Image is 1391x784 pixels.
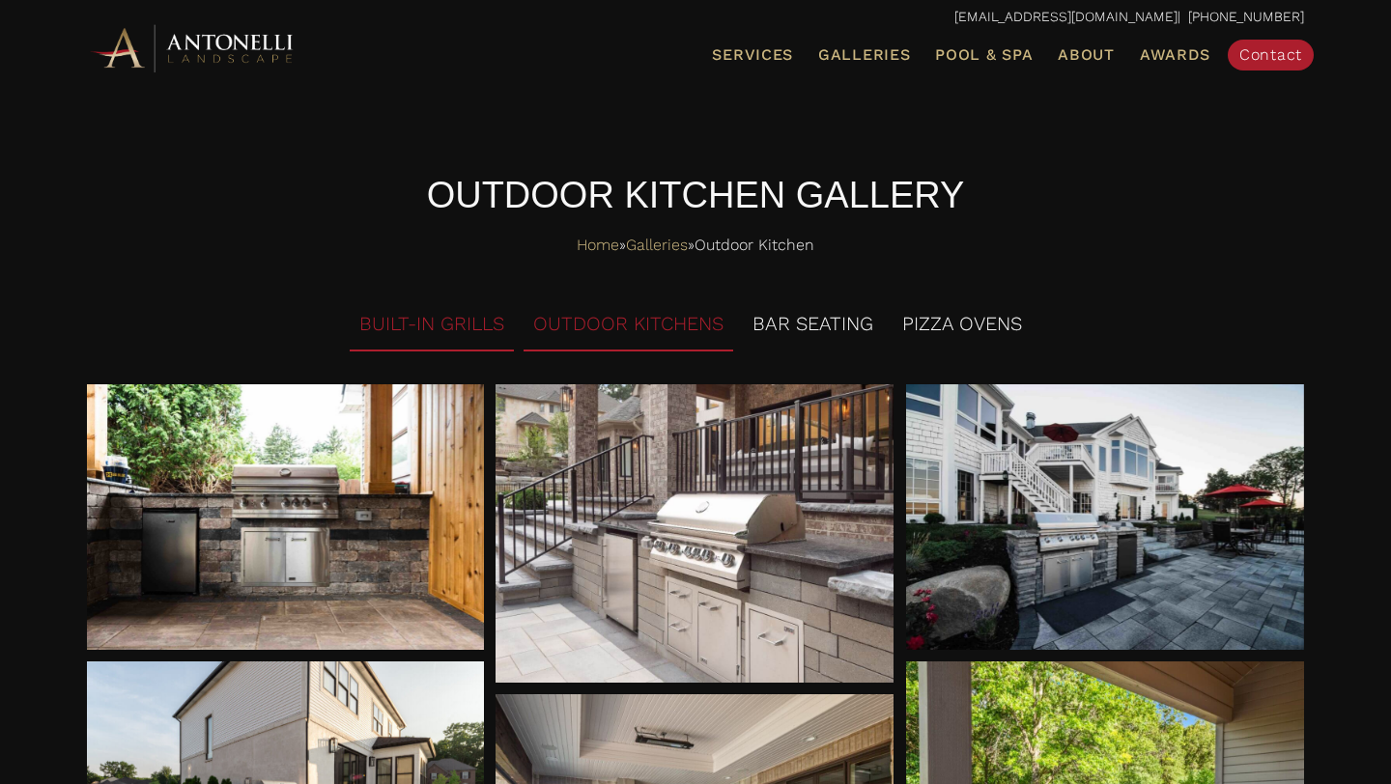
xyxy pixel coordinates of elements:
a: Services [704,42,801,68]
span: Contact [1239,45,1302,64]
a: Galleries [810,42,918,68]
span: Awards [1140,45,1210,64]
span: Services [712,47,793,63]
li: BUILT-IN GRILLS [350,298,514,351]
span: Outdoor Kitchen [695,231,814,260]
a: Pool & Spa [927,42,1040,68]
li: OUTDOOR KITCHENS [524,298,733,351]
span: About [1058,47,1115,63]
a: Galleries [626,231,688,260]
a: Contact [1228,40,1314,70]
a: About [1050,42,1122,68]
p: | [PHONE_NUMBER] [87,5,1304,30]
a: [EMAIL_ADDRESS][DOMAIN_NAME] [954,9,1178,24]
h4: OUTDOOR KITCHEN GALLERY [87,170,1304,221]
nav: Breadcrumbs [87,231,1304,260]
li: BAR SEATING [743,298,883,351]
li: PIZZA OVENS [893,298,1032,351]
span: Pool & Spa [935,45,1033,64]
a: Home [577,231,619,260]
span: Galleries [818,45,910,64]
a: Awards [1132,42,1218,68]
img: Antonelli Horizontal Logo [87,21,299,74]
span: » » [577,231,814,260]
